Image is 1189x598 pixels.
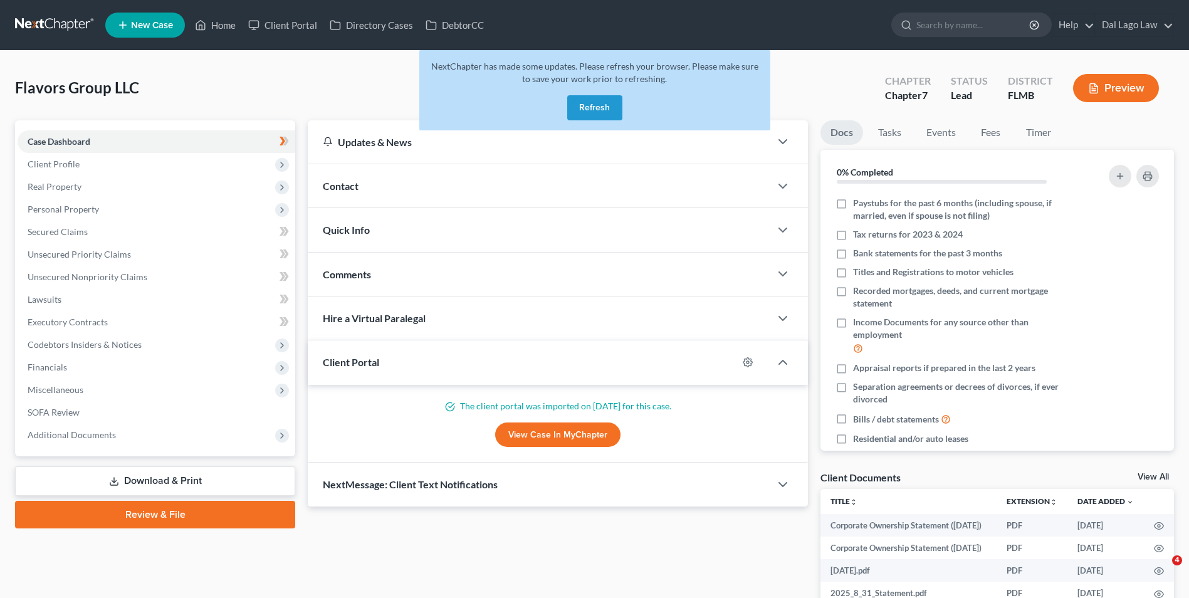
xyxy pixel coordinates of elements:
[1067,559,1144,582] td: [DATE]
[922,89,928,101] span: 7
[1172,555,1182,565] span: 4
[323,312,426,324] span: Hire a Virtual Paralegal
[28,407,80,417] span: SOFA Review
[323,224,370,236] span: Quick Info
[28,204,99,214] span: Personal Property
[1016,120,1061,145] a: Timer
[28,181,81,192] span: Real Property
[18,401,295,424] a: SOFA Review
[18,243,295,266] a: Unsecured Priority Claims
[1138,473,1169,481] a: View All
[28,384,83,395] span: Miscellaneous
[820,120,863,145] a: Docs
[28,226,88,237] span: Secured Claims
[495,422,621,448] a: View Case in MyChapter
[28,159,80,169] span: Client Profile
[15,466,295,496] a: Download & Print
[323,14,419,36] a: Directory Cases
[1067,514,1144,537] td: [DATE]
[830,496,857,506] a: Titleunfold_more
[1067,537,1144,559] td: [DATE]
[28,362,67,372] span: Financials
[853,266,1014,278] span: Titles and Registrations to motor vehicles
[850,498,857,506] i: unfold_more
[15,501,295,528] a: Review & File
[820,514,997,537] td: Corporate Ownership Statement ([DATE])
[18,221,295,243] a: Secured Claims
[853,362,1035,374] span: Appraisal reports if prepared in the last 2 years
[323,356,379,368] span: Client Portal
[853,433,968,445] span: Residential and/or auto leases
[28,249,131,260] span: Unsecured Priority Claims
[1008,88,1053,103] div: FLMB
[997,559,1067,582] td: PDF
[837,167,893,177] strong: 0% Completed
[820,471,901,484] div: Client Documents
[18,311,295,333] a: Executory Contracts
[1050,498,1057,506] i: unfold_more
[853,197,1075,222] span: Paystubs for the past 6 months (including spouse, if married, even if spouse is not filing)
[885,88,931,103] div: Chapter
[868,120,911,145] a: Tasks
[323,400,793,412] p: The client portal was imported on [DATE] for this case.
[323,180,359,192] span: Contact
[242,14,323,36] a: Client Portal
[28,317,108,327] span: Executory Contracts
[1077,496,1134,506] a: Date Added expand_more
[853,247,1002,260] span: Bank statements for the past 3 months
[1126,498,1134,506] i: expand_more
[885,74,931,88] div: Chapter
[971,120,1011,145] a: Fees
[431,61,758,84] span: NextChapter has made some updates. Please refresh your browser. Please make sure to save your wor...
[951,88,988,103] div: Lead
[853,380,1075,406] span: Separation agreements or decrees of divorces, if ever divorced
[997,537,1067,559] td: PDF
[323,268,371,280] span: Comments
[18,266,295,288] a: Unsecured Nonpriority Claims
[18,288,295,311] a: Lawsuits
[18,130,295,153] a: Case Dashboard
[853,228,963,241] span: Tax returns for 2023 & 2024
[131,21,173,30] span: New Case
[28,271,147,282] span: Unsecured Nonpriority Claims
[419,14,490,36] a: DebtorCC
[1096,14,1173,36] a: Dal Lago Law
[853,413,939,426] span: Bills / debt statements
[323,478,498,490] span: NextMessage: Client Text Notifications
[997,514,1067,537] td: PDF
[853,285,1075,310] span: Recorded mortgages, deeds, and current mortgage statement
[853,316,1075,341] span: Income Documents for any source other than employment
[28,294,61,305] span: Lawsuits
[189,14,242,36] a: Home
[1073,74,1159,102] button: Preview
[567,95,622,120] button: Refresh
[1052,14,1094,36] a: Help
[916,120,966,145] a: Events
[28,429,116,440] span: Additional Documents
[1008,74,1053,88] div: District
[916,13,1031,36] input: Search by name...
[820,559,997,582] td: [DATE].pdf
[28,339,142,350] span: Codebtors Insiders & Notices
[28,136,90,147] span: Case Dashboard
[1146,555,1176,585] iframe: Intercom live chat
[951,74,988,88] div: Status
[820,537,997,559] td: Corporate Ownership Statement ([DATE])
[323,135,755,149] div: Updates & News
[1007,496,1057,506] a: Extensionunfold_more
[15,78,139,97] span: Flavors Group LLC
